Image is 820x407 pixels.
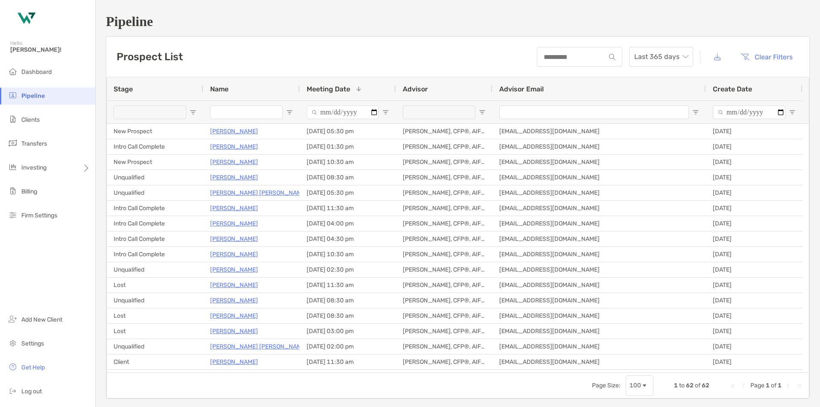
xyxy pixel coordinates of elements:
[492,308,706,323] div: [EMAIL_ADDRESS][DOMAIN_NAME]
[210,105,283,119] input: Name Filter Input
[8,138,18,148] img: transfers icon
[107,293,203,308] div: Unqualified
[21,140,47,147] span: Transfers
[396,370,492,385] div: [PERSON_NAME], CFP®, AIF®, CRPC™
[21,316,62,323] span: Add New Client
[107,201,203,216] div: Intro Call Complete
[210,157,258,167] a: [PERSON_NAME]
[210,357,258,367] p: [PERSON_NAME]
[492,324,706,339] div: [EMAIL_ADDRESS][DOMAIN_NAME]
[8,162,18,172] img: investing icon
[8,90,18,100] img: pipeline icon
[702,382,709,389] span: 62
[21,212,57,219] span: Firm Settings
[396,170,492,185] div: [PERSON_NAME], CFP®, AIF®, CRPC™
[492,354,706,369] div: [EMAIL_ADDRESS][DOMAIN_NAME]
[107,231,203,246] div: Intro Call Complete
[300,293,396,308] div: [DATE] 08:30 am
[630,382,641,389] div: 100
[210,372,258,383] a: [PERSON_NAME]
[706,201,802,216] div: [DATE]
[21,188,37,195] span: Billing
[396,339,492,354] div: [PERSON_NAME], CFP®, AIF®, CRPC™
[210,280,258,290] a: [PERSON_NAME]
[730,382,737,389] div: First Page
[210,295,258,306] p: [PERSON_NAME]
[706,231,802,246] div: [DATE]
[210,85,228,93] span: Name
[210,264,258,275] p: [PERSON_NAME]
[210,326,258,337] a: [PERSON_NAME]
[492,278,706,293] div: [EMAIL_ADDRESS][DOMAIN_NAME]
[695,382,700,389] span: of
[210,126,258,137] a: [PERSON_NAME]
[795,382,802,389] div: Last Page
[21,340,44,347] span: Settings
[210,203,258,214] a: [PERSON_NAME]
[106,14,810,29] h1: Pipeline
[21,92,45,100] span: Pipeline
[107,185,203,200] div: Unqualified
[107,155,203,170] div: New Prospect
[396,216,492,231] div: [PERSON_NAME], CFP®, AIF®, CRPC™
[107,170,203,185] div: Unqualified
[107,139,203,154] div: Intro Call Complete
[210,187,307,198] a: [PERSON_NAME] [PERSON_NAME]
[740,382,747,389] div: Previous Page
[492,339,706,354] div: [EMAIL_ADDRESS][DOMAIN_NAME]
[10,3,41,34] img: Zoe Logo
[396,155,492,170] div: [PERSON_NAME], CFP®, AIF®, CRPC™
[706,185,802,200] div: [DATE]
[21,388,42,395] span: Log out
[785,382,792,389] div: Next Page
[492,231,706,246] div: [EMAIL_ADDRESS][DOMAIN_NAME]
[190,109,196,116] button: Open Filter Menu
[300,262,396,277] div: [DATE] 02:30 pm
[300,324,396,339] div: [DATE] 03:00 pm
[210,310,258,321] a: [PERSON_NAME]
[21,164,47,171] span: Investing
[713,105,785,119] input: Create Date Filter Input
[706,155,802,170] div: [DATE]
[492,247,706,262] div: [EMAIL_ADDRESS][DOMAIN_NAME]
[492,216,706,231] div: [EMAIL_ADDRESS][DOMAIN_NAME]
[396,139,492,154] div: [PERSON_NAME], CFP®, AIF®, CRPC™
[307,85,350,93] span: Meeting Date
[107,324,203,339] div: Lost
[499,105,689,119] input: Advisor Email Filter Input
[382,109,389,116] button: Open Filter Menu
[396,308,492,323] div: [PERSON_NAME], CFP®, AIF®, CRPC™
[706,247,802,262] div: [DATE]
[492,155,706,170] div: [EMAIL_ADDRESS][DOMAIN_NAME]
[679,382,685,389] span: to
[492,185,706,200] div: [EMAIL_ADDRESS][DOMAIN_NAME]
[396,262,492,277] div: [PERSON_NAME], CFP®, AIF®, CRPC™
[107,247,203,262] div: Intro Call Complete
[286,109,293,116] button: Open Filter Menu
[634,47,688,66] span: Last 365 days
[706,262,802,277] div: [DATE]
[492,201,706,216] div: [EMAIL_ADDRESS][DOMAIN_NAME]
[8,186,18,196] img: billing icon
[21,364,45,371] span: Get Help
[8,314,18,324] img: add_new_client icon
[706,139,802,154] div: [DATE]
[396,231,492,246] div: [PERSON_NAME], CFP®, AIF®, CRPC™
[692,109,699,116] button: Open Filter Menu
[706,278,802,293] div: [DATE]
[210,172,258,183] a: [PERSON_NAME]
[674,382,678,389] span: 1
[396,324,492,339] div: [PERSON_NAME], CFP®, AIF®, CRPC™
[8,386,18,396] img: logout icon
[210,341,356,352] a: [PERSON_NAME] [PERSON_NAME] [PERSON_NAME]
[706,293,802,308] div: [DATE]
[686,382,694,389] span: 62
[210,218,258,229] a: [PERSON_NAME]
[492,262,706,277] div: [EMAIL_ADDRESS][DOMAIN_NAME]
[8,210,18,220] img: firm-settings icon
